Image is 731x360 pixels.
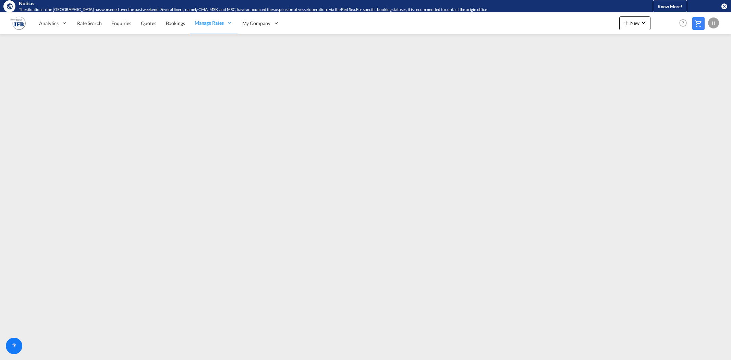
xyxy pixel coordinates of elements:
[136,12,161,34] a: Quotes
[242,20,270,27] span: My Company
[195,20,224,26] span: Manage Rates
[658,4,682,9] span: Know More!
[19,7,619,13] div: The situation in the Red Sea has worsened over the past weekend. Several liners, namely CMA, MSK,...
[721,3,728,10] button: icon-close-circle
[622,20,648,26] span: New
[77,20,102,26] span: Rate Search
[10,15,26,31] img: b628ab10256c11eeb52753acbc15d091.png
[34,12,72,34] div: Analytics
[708,17,719,28] div: H
[107,12,136,34] a: Enquiries
[166,20,185,26] span: Bookings
[237,12,284,34] div: My Company
[72,12,107,34] a: Rate Search
[39,20,59,27] span: Analytics
[6,3,13,10] md-icon: icon-earth
[161,12,190,34] a: Bookings
[111,20,131,26] span: Enquiries
[190,12,237,34] div: Manage Rates
[677,17,692,29] div: Help
[677,17,689,29] span: Help
[141,20,156,26] span: Quotes
[619,16,650,30] button: icon-plus 400-fgNewicon-chevron-down
[622,19,630,27] md-icon: icon-plus 400-fg
[639,19,648,27] md-icon: icon-chevron-down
